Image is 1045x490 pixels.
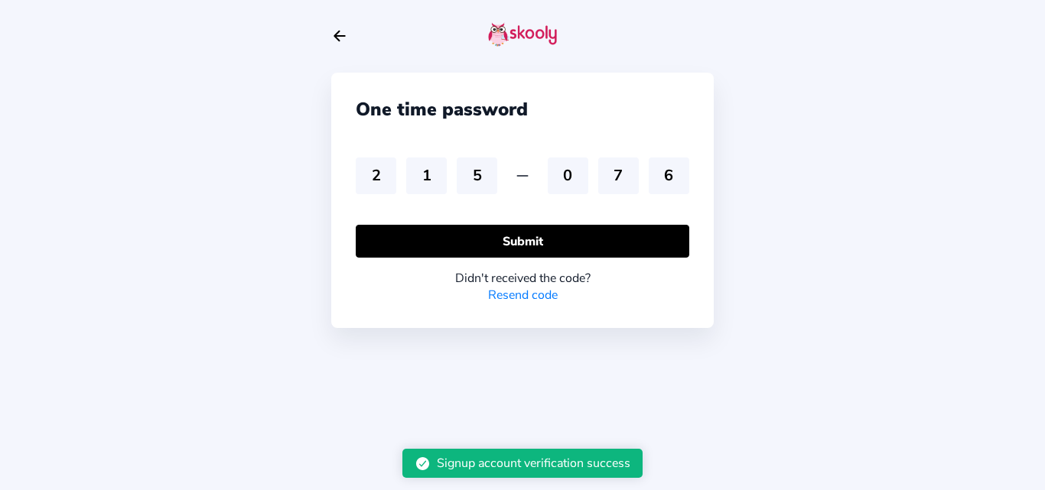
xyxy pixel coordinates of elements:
a: Resend code [488,287,558,303]
div: Didn't received the code? [356,270,689,287]
img: skooly-logo.png [488,22,557,47]
button: arrow back outline [331,28,348,44]
div: One time password [356,97,689,122]
ion-icon: checkmark circle [415,456,431,472]
button: Submit [356,225,689,258]
ion-icon: remove outline [513,167,532,185]
div: Signup account verification success [437,455,630,472]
